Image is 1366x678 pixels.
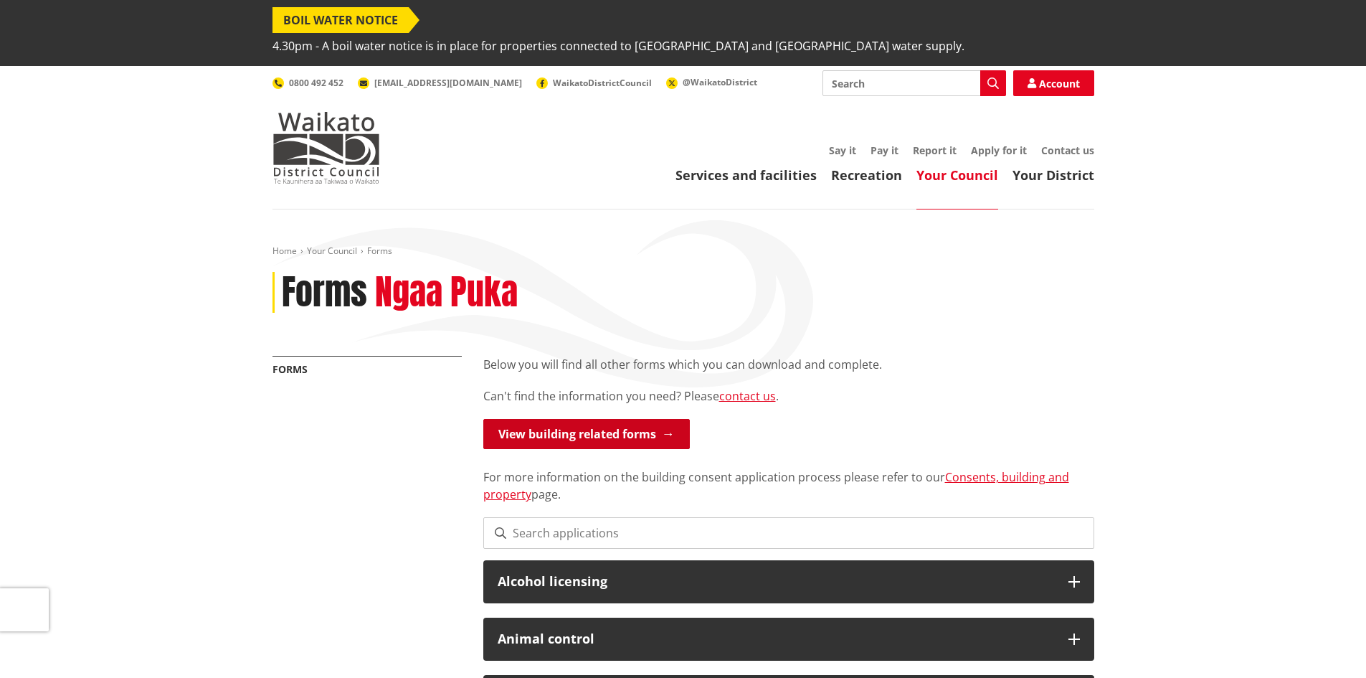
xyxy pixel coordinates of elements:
[831,166,902,184] a: Recreation
[272,7,409,33] span: BOIL WATER NOTICE
[272,112,380,184] img: Waikato District Council - Te Kaunihera aa Takiwaa o Waikato
[483,517,1094,549] input: Search applications
[367,245,392,257] span: Forms
[374,77,522,89] span: [EMAIL_ADDRESS][DOMAIN_NAME]
[913,143,957,157] a: Report it
[483,419,690,449] a: View building related forms
[822,70,1006,96] input: Search input
[272,245,1094,258] nav: breadcrumb
[358,77,522,89] a: [EMAIL_ADDRESS][DOMAIN_NAME]
[1300,618,1352,669] iframe: Messenger Launcher
[683,76,757,88] span: @WaikatoDistrict
[675,166,817,184] a: Services and facilities
[666,76,757,88] a: @WaikatoDistrict
[916,166,998,184] a: Your Council
[272,33,964,59] span: 4.30pm - A boil water notice is in place for properties connected to [GEOGRAPHIC_DATA] and [GEOGR...
[272,245,297,257] a: Home
[553,77,652,89] span: WaikatoDistrictCouncil
[1041,143,1094,157] a: Contact us
[289,77,343,89] span: 0800 492 452
[719,388,776,404] a: contact us
[871,143,898,157] a: Pay it
[483,469,1069,502] a: Consents, building and property
[272,77,343,89] a: 0800 492 452
[498,575,1054,589] h3: Alcohol licensing
[307,245,357,257] a: Your Council
[1012,166,1094,184] a: Your District
[483,451,1094,503] p: For more information on the building consent application process please refer to our page.
[829,143,856,157] a: Say it
[498,632,1054,646] h3: Animal control
[375,272,518,314] h2: Ngaa Puka
[1013,70,1094,96] a: Account
[483,387,1094,405] p: Can't find the information you need? Please .
[536,77,652,89] a: WaikatoDistrictCouncil
[483,356,1094,373] p: Below you will find all other forms which you can download and complete.
[282,272,367,314] h1: Forms
[971,143,1027,157] a: Apply for it
[272,362,308,376] a: Forms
